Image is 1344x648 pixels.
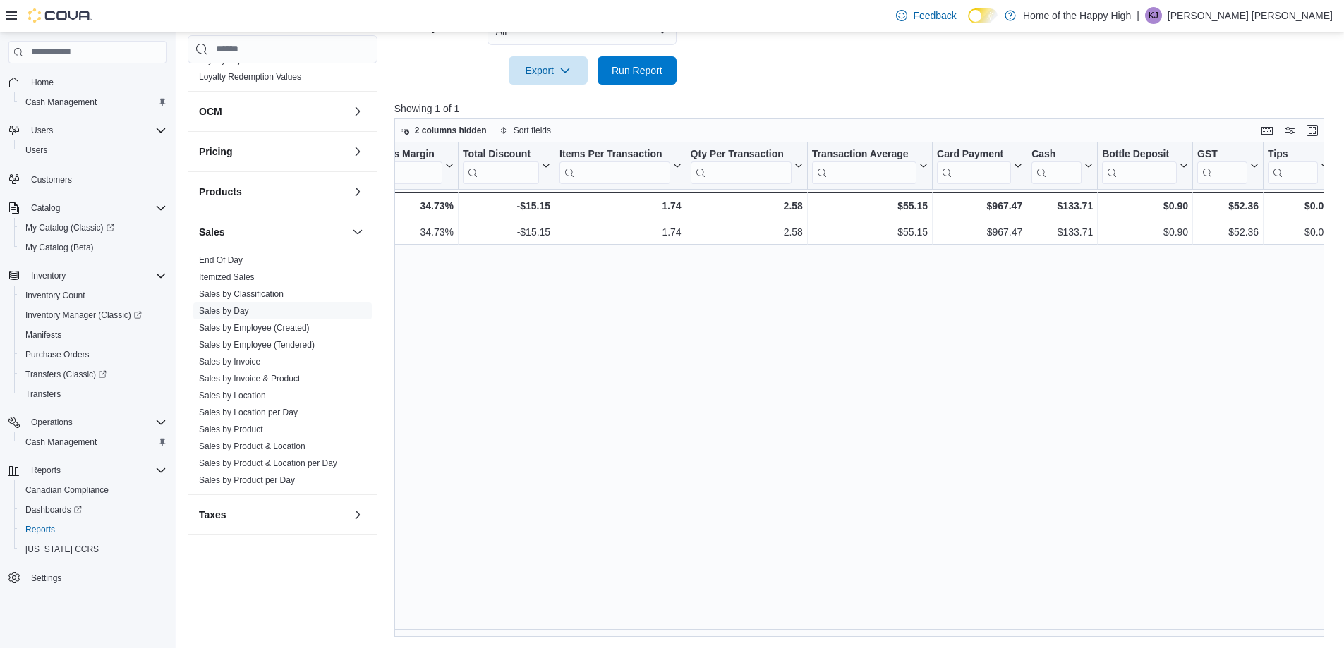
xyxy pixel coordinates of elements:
span: Purchase Orders [25,349,90,360]
div: Cash [1031,148,1082,184]
span: Inventory Manager (Classic) [25,310,142,321]
p: Showing 1 of 1 [394,102,1334,116]
a: Transfers (Classic) [14,365,172,384]
button: Cash Management [14,432,172,452]
div: $967.47 [937,224,1022,240]
button: Pricing [349,143,366,160]
button: Run Report [598,56,677,85]
span: Cash Management [25,97,97,108]
a: Settings [25,570,67,587]
div: Bottle Deposit [1102,148,1177,161]
div: Cash [1031,148,1082,161]
span: Dashboards [25,504,82,515]
button: Catalog [25,200,66,216]
a: Sales by Product & Location [199,441,305,451]
a: Loyalty Redemption Values [199,72,301,82]
div: $55.15 [812,197,928,214]
span: Operations [25,414,167,431]
div: 2.58 [690,197,802,214]
span: My Catalog (Classic) [20,219,167,236]
span: Manifests [20,326,167,343]
a: Home [25,74,59,91]
span: Sales by Product & Location [199,441,305,452]
span: Users [20,142,167,159]
div: Bottle Deposit [1102,148,1177,184]
h3: Products [199,185,242,199]
div: Gross Margin [370,148,442,161]
button: Reports [25,462,66,479]
h3: Taxes [199,508,226,522]
a: Sales by Location [199,391,266,401]
span: Inventory [31,270,66,281]
a: My Catalog (Classic) [20,219,120,236]
div: Gross Margin [370,148,442,184]
p: Home of the Happy High [1023,7,1131,24]
a: Users [20,142,53,159]
button: Inventory [3,266,172,286]
span: Operations [31,417,73,428]
div: Qty Per Transaction [690,148,791,184]
a: Cash Management [20,434,102,451]
span: Inventory Manager (Classic) [20,307,167,324]
button: Cash Management [14,92,172,112]
a: Transfers (Classic) [20,366,112,383]
button: Operations [25,414,78,431]
a: Sales by Product [199,424,263,434]
h3: Sales [199,225,225,239]
a: Sales by Location per Day [199,408,298,417]
button: Tips [1268,148,1329,184]
div: Sales [188,252,377,494]
span: Users [25,145,47,156]
button: Home [3,72,172,92]
a: Cash Management [20,94,102,111]
span: Purchase Orders [20,346,167,363]
button: Products [349,183,366,200]
div: $0.00 [1268,224,1329,240]
span: Catalog [25,200,167,216]
button: Taxes [199,508,346,522]
span: Users [31,125,53,136]
span: Inventory Count [20,287,167,304]
a: Sales by Classification [199,289,284,299]
div: $133.71 [1031,197,1093,214]
div: GST [1197,148,1247,161]
span: Sales by Invoice [199,356,260,367]
button: Operations [3,412,172,432]
button: GST [1197,148,1259,184]
span: My Catalog (Classic) [25,222,114,233]
span: Sales by Invoice & Product [199,373,300,384]
button: Settings [3,568,172,588]
button: Display options [1281,122,1298,139]
div: Loyalty [188,51,377,91]
div: 2.58 [690,224,802,240]
div: Qty Per Transaction [690,148,791,161]
button: Users [25,122,59,139]
span: Reports [25,524,55,535]
a: Transfers [20,386,66,403]
div: Total Discount [463,148,539,161]
button: Customers [3,169,172,189]
button: Inventory Count [14,286,172,305]
button: Sales [349,224,366,240]
span: Transfers [20,386,167,403]
button: Enter fullscreen [1304,122,1321,139]
button: Products [199,185,346,199]
div: GST [1197,148,1247,184]
div: 1.74 [559,197,682,214]
span: Transfers [25,389,61,400]
div: Card Payment [937,148,1011,161]
span: Settings [25,569,167,587]
span: Sales by Location [199,390,266,401]
div: Tips [1268,148,1318,161]
div: Tips [1268,148,1318,184]
span: Sales by Employee (Tendered) [199,339,315,350]
span: Sales by Classification [199,288,284,300]
button: Transfers [14,384,172,404]
div: $52.36 [1197,224,1259,240]
button: Purchase Orders [14,345,172,365]
button: Reports [14,520,172,539]
div: 34.73% [371,224,454,240]
span: Sales by Location per Day [199,407,298,418]
nav: Complex example [8,66,167,625]
span: End Of Day [199,255,243,266]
